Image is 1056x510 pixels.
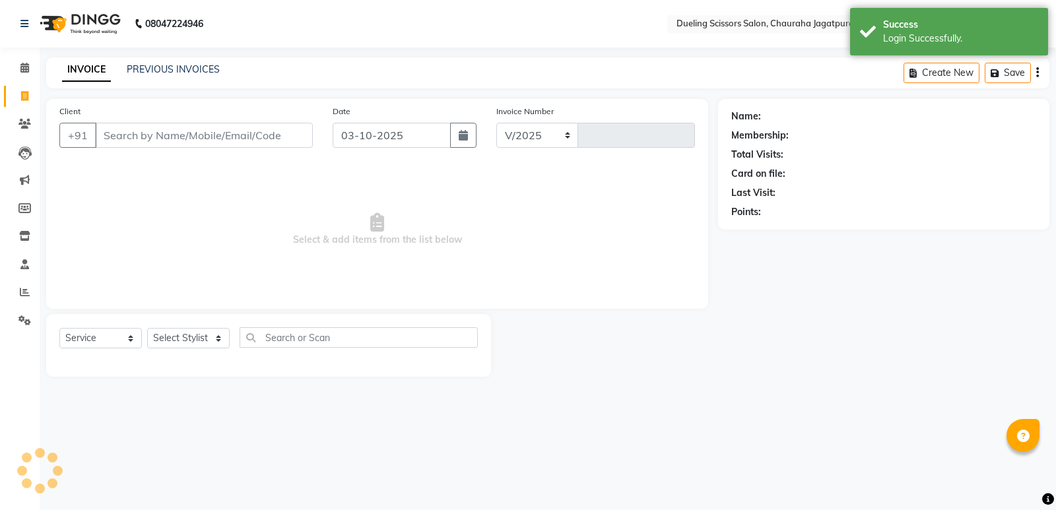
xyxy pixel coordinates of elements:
[59,123,96,148] button: +91
[333,106,350,117] label: Date
[731,110,761,123] div: Name:
[731,186,775,200] div: Last Visit:
[731,205,761,219] div: Points:
[240,327,478,348] input: Search or Scan
[883,18,1038,32] div: Success
[731,148,783,162] div: Total Visits:
[95,123,313,148] input: Search by Name/Mobile/Email/Code
[59,106,81,117] label: Client
[34,5,124,42] img: logo
[127,63,220,75] a: PREVIOUS INVOICES
[62,58,111,82] a: INVOICE
[145,5,203,42] b: 08047224946
[731,167,785,181] div: Card on file:
[59,164,695,296] span: Select & add items from the list below
[496,106,554,117] label: Invoice Number
[985,63,1031,83] button: Save
[731,129,789,143] div: Membership:
[883,32,1038,46] div: Login Successfully.
[904,63,979,83] button: Create New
